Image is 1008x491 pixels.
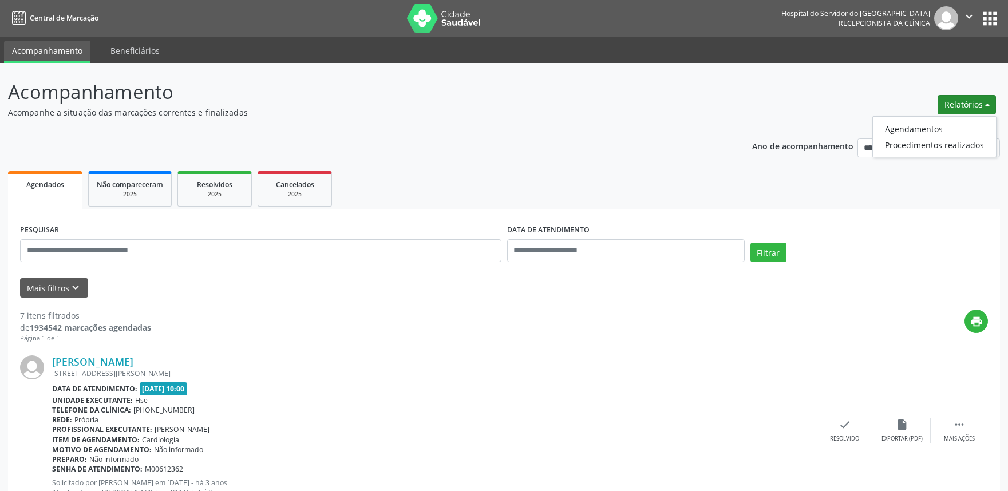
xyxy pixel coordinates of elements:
[8,106,702,118] p: Acompanhe a situação das marcações correntes e finalizadas
[52,355,133,368] a: [PERSON_NAME]
[20,310,151,322] div: 7 itens filtrados
[69,282,82,294] i: keyboard_arrow_down
[839,18,930,28] span: Recepcionista da clínica
[145,464,183,474] span: M00612362
[154,445,203,454] span: Não informado
[52,384,137,394] b: Data de atendimento:
[52,405,131,415] b: Telefone da clínica:
[52,369,816,378] div: [STREET_ADDRESS][PERSON_NAME]
[140,382,188,395] span: [DATE] 10:00
[133,405,195,415] span: [PHONE_NUMBER]
[8,78,702,106] p: Acompanhamento
[52,395,133,405] b: Unidade executante:
[953,418,966,431] i: 
[135,395,148,405] span: Hse
[970,315,983,328] i: print
[186,190,243,199] div: 2025
[30,13,98,23] span: Central de Marcação
[881,435,923,443] div: Exportar (PDF)
[52,454,87,464] b: Preparo:
[830,435,859,443] div: Resolvido
[97,190,163,199] div: 2025
[980,9,1000,29] button: apps
[4,41,90,63] a: Acompanhamento
[52,435,140,445] b: Item de agendamento:
[30,322,151,333] strong: 1934542 marcações agendadas
[52,445,152,454] b: Motivo de agendamento:
[750,243,786,262] button: Filtrar
[839,418,851,431] i: check
[963,10,975,23] i: 
[507,221,590,239] label: DATA DE ATENDIMENTO
[52,425,152,434] b: Profissional executante:
[896,418,908,431] i: insert_drive_file
[781,9,930,18] div: Hospital do Servidor do [GEOGRAPHIC_DATA]
[872,116,997,157] ul: Relatórios
[873,121,996,137] a: Agendamentos
[958,6,980,30] button: 
[20,322,151,334] div: de
[276,180,314,189] span: Cancelados
[52,415,72,425] b: Rede:
[52,464,143,474] b: Senha de atendimento:
[873,137,996,153] a: Procedimentos realizados
[8,9,98,27] a: Central de Marcação
[752,138,853,153] p: Ano de acompanhamento
[20,278,88,298] button: Mais filtroskeyboard_arrow_down
[102,41,168,61] a: Beneficiários
[197,180,232,189] span: Resolvidos
[142,435,179,445] span: Cardiologia
[97,180,163,189] span: Não compareceram
[964,310,988,333] button: print
[944,435,975,443] div: Mais ações
[20,334,151,343] div: Página 1 de 1
[20,355,44,379] img: img
[74,415,98,425] span: Própria
[938,95,996,114] button: Relatórios
[20,221,59,239] label: PESQUISAR
[155,425,209,434] span: [PERSON_NAME]
[934,6,958,30] img: img
[266,190,323,199] div: 2025
[26,180,64,189] span: Agendados
[89,454,139,464] span: Não informado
